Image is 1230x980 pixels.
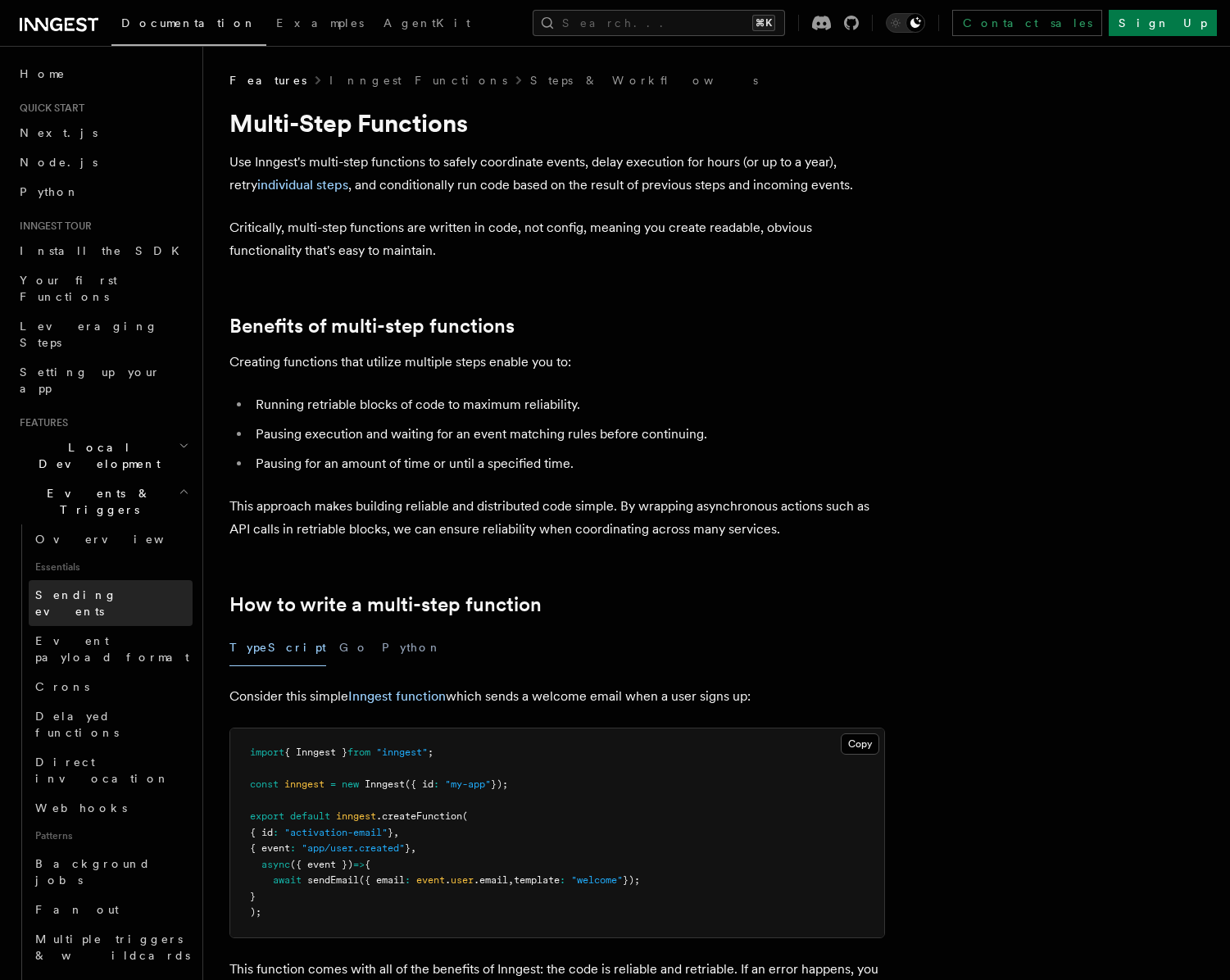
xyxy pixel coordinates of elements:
[13,357,193,403] a: Setting up your app
[229,495,885,541] p: This approach makes building reliable and distributed code simple. By wrapping asynchronous actio...
[13,439,179,472] span: Local Development
[342,778,359,790] span: new
[290,859,353,870] span: ({ event })
[29,823,193,849] span: Patterns
[13,102,84,115] span: Quick start
[752,15,775,31] kbd: ⌘K
[405,874,411,886] span: :
[382,629,442,666] button: Python
[491,778,508,790] span: });
[35,801,127,814] span: Webhooks
[353,859,365,870] span: =>
[13,485,179,518] span: Events & Triggers
[273,874,302,886] span: await
[302,842,405,854] span: "app/user.created"
[29,701,193,747] a: Delayed functions
[290,842,296,854] span: :
[13,59,193,88] a: Home
[35,932,190,962] span: Multiple triggers & wildcards
[250,842,290,854] span: { event
[841,733,879,755] button: Copy
[623,874,640,886] span: });
[451,874,474,886] span: user
[13,147,193,177] a: Node.js
[29,626,193,672] a: Event payload format
[290,810,330,822] span: default
[393,827,399,838] span: ,
[35,533,204,546] span: Overview
[405,778,433,790] span: ({ id
[376,746,428,758] span: "inngest"
[35,634,189,664] span: Event payload format
[416,874,445,886] span: event
[384,16,470,29] span: AgentKit
[29,554,193,580] span: Essentials
[251,393,885,416] li: Running retriable blocks of code to maximum reliability.
[35,680,89,693] span: Crons
[13,236,193,265] a: Install the SDK
[13,265,193,311] a: Your first Functions
[35,857,151,887] span: Background jobs
[29,672,193,701] a: Crons
[229,72,306,88] span: Features
[251,452,885,475] li: Pausing for an amount of time or until a specified time.
[347,746,370,758] span: from
[29,924,193,970] a: Multiple triggers & wildcards
[411,842,416,854] span: ,
[266,5,374,44] a: Examples
[1109,10,1217,36] a: Sign Up
[388,827,393,838] span: }
[13,433,193,479] button: Local Development
[35,755,170,785] span: Direct invocation
[336,810,376,822] span: inngest
[261,859,290,870] span: async
[514,874,560,886] span: template
[29,747,193,793] a: Direct invocation
[257,177,348,193] a: individual steps
[284,746,347,758] span: { Inngest }
[20,156,98,169] span: Node.js
[13,416,68,429] span: Features
[229,151,885,197] p: Use Inngest's multi-step functions to safely coordinate events, delay execution for hours (or up ...
[530,72,758,88] a: Steps & Workflows
[229,108,885,138] h1: Multi-Step Functions
[20,126,98,139] span: Next.js
[229,315,515,338] a: Benefits of multi-step functions
[508,874,514,886] span: ,
[29,849,193,895] a: Background jobs
[13,177,193,206] a: Python
[20,185,79,198] span: Python
[376,810,462,822] span: .createFunction
[433,778,439,790] span: :
[20,244,189,257] span: Install the SDK
[229,593,542,616] a: How to write a multi-step function
[365,859,370,870] span: {
[405,842,411,854] span: }
[250,827,273,838] span: { id
[29,580,193,626] a: Sending events
[229,685,885,708] p: Consider this simple which sends a welcome email when a user signs up:
[273,827,279,838] span: :
[359,874,405,886] span: ({ email
[445,778,491,790] span: "my-app"
[276,16,364,29] span: Examples
[111,5,266,46] a: Documentation
[284,778,325,790] span: inngest
[35,588,117,618] span: Sending events
[250,906,261,918] span: );
[886,13,925,33] button: Toggle dark mode
[29,793,193,823] a: Webhooks
[952,10,1102,36] a: Contact sales
[20,365,161,395] span: Setting up your app
[250,778,279,790] span: const
[20,66,66,82] span: Home
[571,874,623,886] span: "welcome"
[307,874,359,886] span: sendEmail
[474,874,508,886] span: .email
[250,810,284,822] span: export
[229,351,885,374] p: Creating functions that utilize multiple steps enable you to:
[229,629,326,666] button: TypeScript
[13,220,92,233] span: Inngest tour
[339,629,369,666] button: Go
[121,16,256,29] span: Documentation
